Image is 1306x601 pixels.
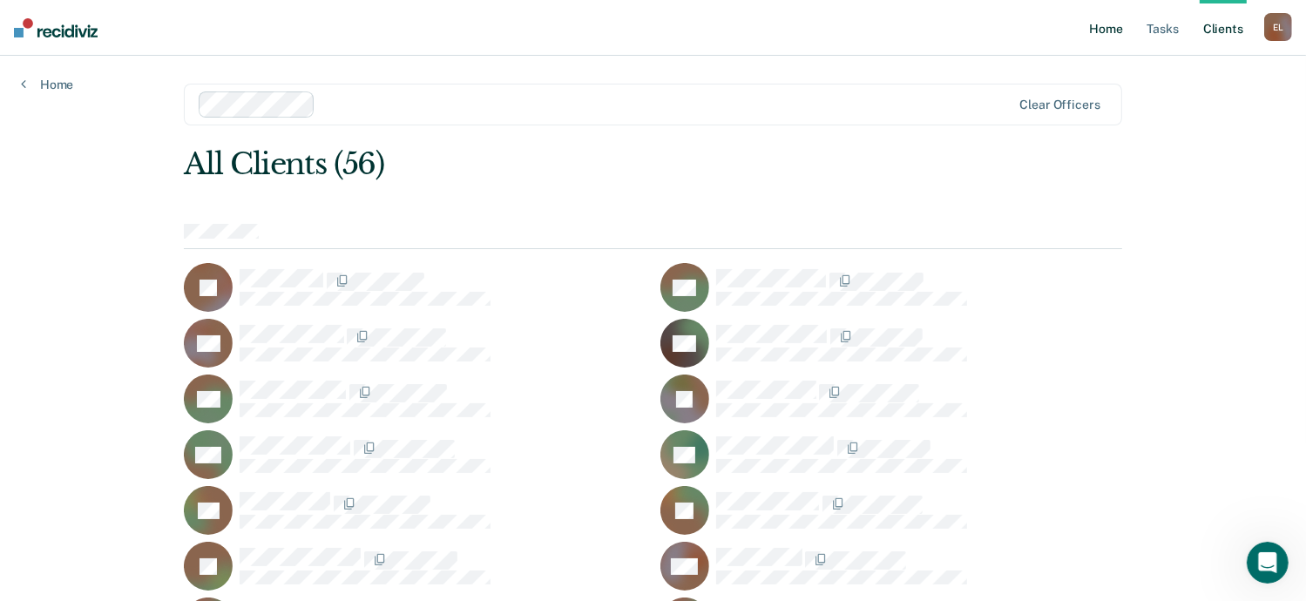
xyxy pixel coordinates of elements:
img: Recidiviz [14,18,98,37]
div: E L [1264,13,1292,41]
div: All Clients (56) [184,146,934,182]
div: Clear officers [1020,98,1100,112]
iframe: Intercom live chat [1247,542,1289,584]
a: Home [21,77,73,92]
button: EL [1264,13,1292,41]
